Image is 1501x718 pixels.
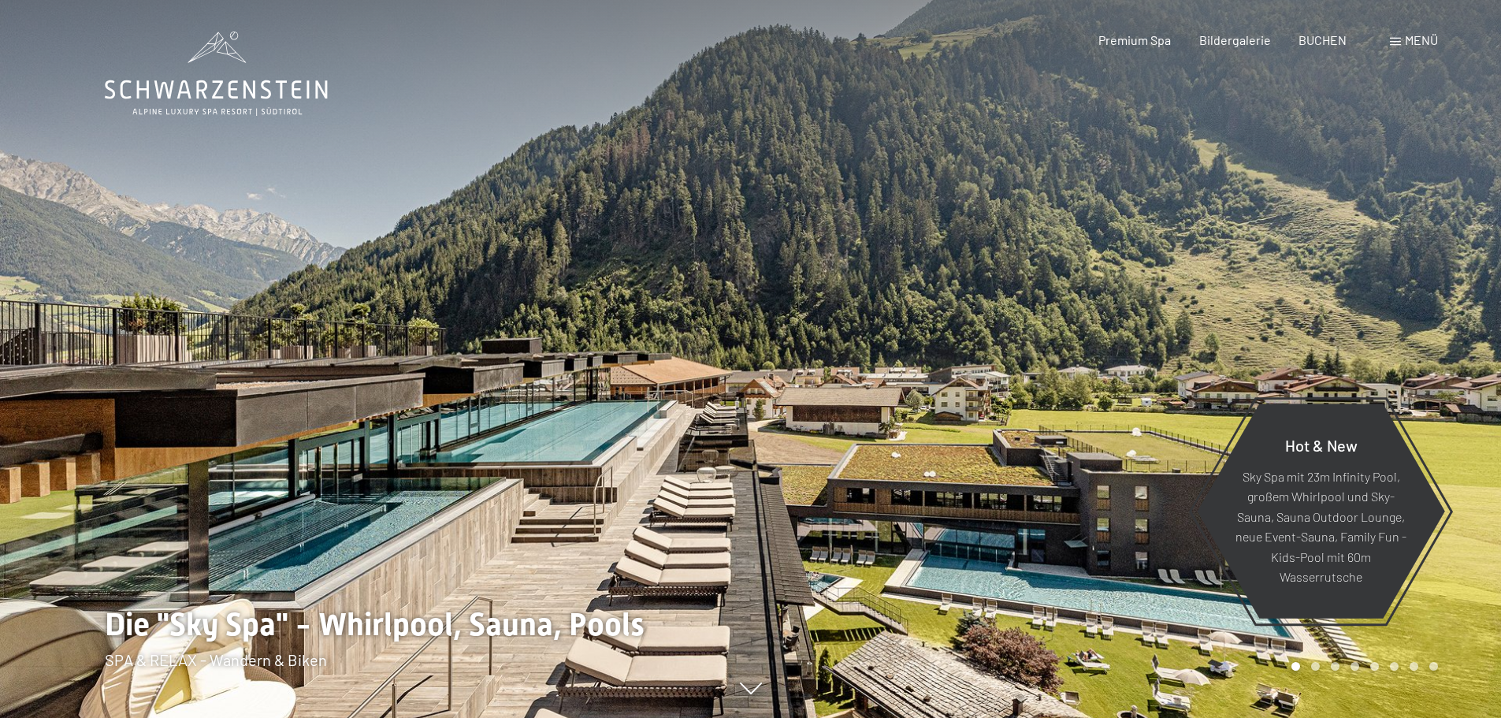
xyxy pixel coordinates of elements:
a: Premium Spa [1098,32,1171,47]
div: Carousel Page 5 [1370,662,1379,671]
div: Carousel Page 7 [1410,662,1418,671]
span: Hot & New [1285,435,1358,454]
div: Carousel Page 8 [1429,662,1438,671]
a: Hot & New Sky Spa mit 23m Infinity Pool, großem Whirlpool und Sky-Sauna, Sauna Outdoor Lounge, ne... [1196,403,1446,619]
a: Bildergalerie [1199,32,1271,47]
p: Sky Spa mit 23m Infinity Pool, großem Whirlpool und Sky-Sauna, Sauna Outdoor Lounge, neue Event-S... [1235,466,1406,587]
div: Carousel Page 4 [1351,662,1359,671]
div: Carousel Page 1 (Current Slide) [1291,662,1300,671]
div: Carousel Page 6 [1390,662,1399,671]
div: Carousel Pagination [1286,662,1438,671]
a: BUCHEN [1299,32,1347,47]
span: Menü [1405,32,1438,47]
div: Carousel Page 2 [1311,662,1320,671]
div: Carousel Page 3 [1331,662,1339,671]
